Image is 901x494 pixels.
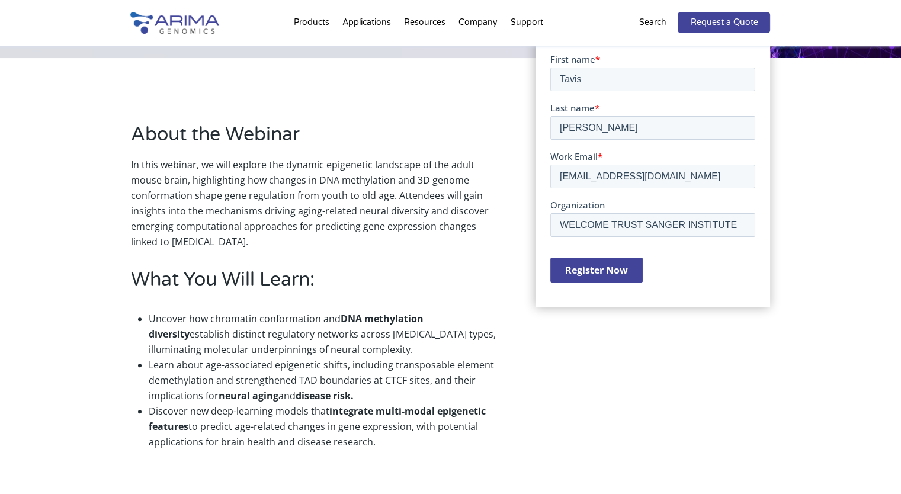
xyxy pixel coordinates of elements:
img: Arima-Genomics-logo [130,12,219,34]
li: Uncover how chromatin conformation and establish distinct regulatory networks across [MEDICAL_DAT... [149,311,501,357]
iframe: Form 1 [550,53,755,293]
h2: About the Webinar [131,121,501,157]
a: Request a Quote [678,12,770,33]
li: Learn about age-associated epigenetic shifts, including transposable element demethylation and st... [149,357,501,403]
li: Discover new deep-learning models that to predict age-related changes in gene expression, with po... [149,403,501,450]
strong: neural aging [219,389,278,402]
strong: disease risk. [296,389,354,402]
p: Search [639,15,666,30]
h2: What You Will Learn: [131,267,501,302]
p: In this webinar, we will explore the dynamic epigenetic landscape of the adult mouse brain, highl... [131,157,501,249]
